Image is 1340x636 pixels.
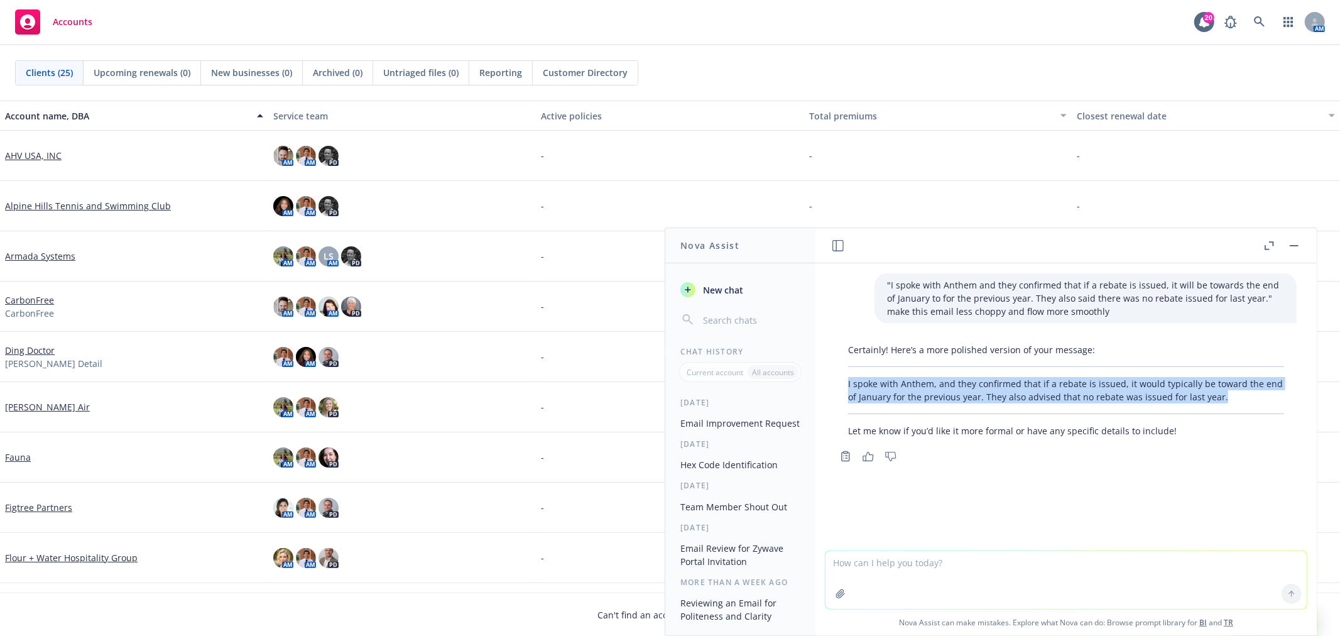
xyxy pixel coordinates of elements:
span: - [541,501,544,514]
span: - [541,249,544,263]
svg: Copy to clipboard [840,451,851,462]
img: photo [273,196,293,216]
span: Archived (0) [313,66,362,79]
span: - [541,149,544,162]
img: photo [273,297,293,317]
button: Active policies [536,101,804,131]
span: Reporting [479,66,522,79]
button: Total premiums [804,101,1072,131]
img: photo [319,297,339,317]
a: BI [1199,617,1207,628]
button: Closest renewal date [1072,101,1340,131]
button: Hex Code Identification [675,454,805,475]
div: Service team [273,109,531,123]
img: photo [296,297,316,317]
p: "I spoke with Anthem and they confirmed that if a rebate is issued, it will be towards the end of... [887,278,1284,318]
span: - [809,199,812,212]
button: Email Improvement Request [675,413,805,434]
span: - [541,199,544,212]
img: photo [341,297,361,317]
span: - [1077,199,1080,212]
img: photo [296,246,316,266]
span: Clients (25) [26,66,73,79]
a: AHV USA, INC [5,149,62,162]
img: photo [319,498,339,518]
div: 20 [1203,12,1214,23]
button: Reviewing an Email for Politeness and Clarity [675,593,805,627]
p: Current account [687,367,743,378]
img: photo [273,447,293,468]
span: New chat [700,283,743,297]
img: photo [273,246,293,266]
a: TR [1224,617,1233,628]
span: - [541,451,544,464]
img: photo [296,447,316,468]
img: photo [296,347,316,367]
div: [DATE] [665,522,815,533]
a: CarbonFree [5,293,54,307]
button: Service team [268,101,537,131]
span: New businesses (0) [211,66,292,79]
img: photo [319,196,339,216]
span: - [809,149,812,162]
a: Armada Systems [5,249,75,263]
span: Upcoming renewals (0) [94,66,190,79]
a: Flour + Water Hospitality Group [5,551,138,564]
span: - [541,300,544,313]
span: CarbonFree [5,307,54,320]
p: I spoke with Anthem, and they confirmed that if a rebate is issued, it would typically be toward ... [848,377,1284,403]
img: photo [319,397,339,417]
button: Team Member Shout Out [675,496,805,517]
input: Search chats [700,311,800,329]
img: photo [319,548,339,568]
img: photo [273,146,293,166]
img: photo [296,498,316,518]
img: photo [296,146,316,166]
div: [DATE] [665,397,815,408]
a: Figtree Partners [5,501,72,514]
span: - [541,350,544,363]
img: photo [319,347,339,367]
div: More than a week ago [665,577,815,588]
button: Thumbs down [881,447,901,465]
a: Accounts [10,4,97,40]
img: photo [296,397,316,417]
img: photo [296,548,316,568]
a: Fauna [5,451,31,464]
img: photo [273,498,293,518]
a: Report a Bug [1218,9,1243,35]
h1: Nova Assist [680,239,739,252]
span: Untriaged files (0) [383,66,459,79]
img: photo [296,196,316,216]
img: photo [319,146,339,166]
div: Chat History [665,346,815,357]
a: Search [1247,9,1272,35]
button: Email Review for Zywave Portal Invitation [675,538,805,572]
span: Customer Directory [543,66,628,79]
img: photo [319,447,339,468]
div: Account name, DBA [5,109,249,123]
img: photo [273,548,293,568]
span: - [1077,149,1080,162]
img: photo [341,246,361,266]
span: - [541,551,544,564]
p: Let me know if you’d like it more formal or have any specific details to include! [848,424,1284,437]
p: All accounts [752,367,794,378]
a: Switch app [1276,9,1301,35]
span: - [541,400,544,414]
button: New chat [675,278,805,301]
a: Ding Doctor [5,344,55,357]
div: [DATE] [665,439,815,449]
div: Closest renewal date [1077,109,1321,123]
span: Accounts [53,17,92,27]
div: Active policies [541,109,799,123]
div: Total premiums [809,109,1054,123]
a: [PERSON_NAME] Air [5,400,90,414]
img: photo [273,397,293,417]
div: [DATE] [665,480,815,491]
span: [PERSON_NAME] Detail [5,357,102,370]
p: Certainly! Here’s a more polished version of your message: [848,343,1284,356]
img: photo [273,347,293,367]
span: LS [324,249,334,263]
span: Can't find an account? [598,608,743,622]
